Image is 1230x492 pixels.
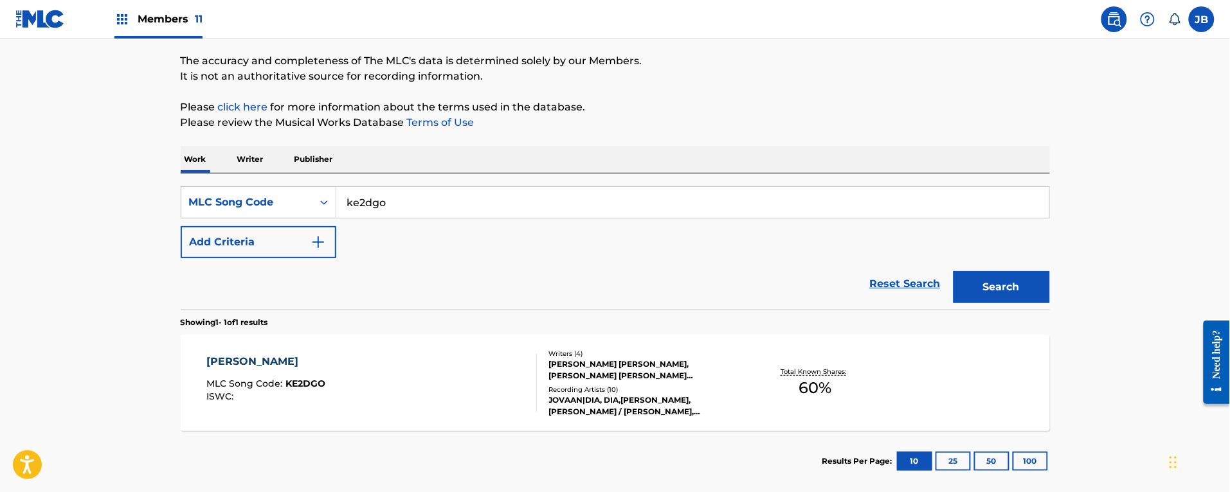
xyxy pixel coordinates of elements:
[285,378,325,389] span: KE2DGO
[181,53,1050,69] p: The accuracy and completeness of The MLC's data is determined solely by our Members.
[974,452,1009,471] button: 50
[864,270,947,298] a: Reset Search
[218,101,268,113] a: click here
[15,10,65,28] img: MLC Logo
[549,394,743,417] div: JOVAAN|DIA, DIA,[PERSON_NAME], [PERSON_NAME] / [PERSON_NAME], [PERSON_NAME] & [PERSON_NAME], DIA ...
[1170,443,1177,482] div: Drag
[549,358,743,382] div: [PERSON_NAME] [PERSON_NAME], [PERSON_NAME] [PERSON_NAME] [PERSON_NAME], [PERSON_NAME] [PERSON_NAME]
[822,455,896,467] p: Results Per Page:
[195,13,203,25] span: 11
[189,195,305,210] div: MLC Song Code
[291,146,337,173] p: Publisher
[181,317,268,328] p: Showing 1 - 1 of 1 results
[206,354,325,369] div: [PERSON_NAME]
[781,367,850,376] p: Total Known Shares:
[1135,6,1161,32] div: Help
[311,234,326,250] img: 9d2ae6d4665cec9f34b9.svg
[181,226,336,258] button: Add Criteria
[404,116,475,128] a: Terms of Use
[897,452,932,471] button: 10
[1189,6,1215,32] div: User Menu
[799,376,832,400] span: 60 %
[1194,310,1230,414] iframe: Resource Center
[1013,452,1048,471] button: 100
[1166,430,1230,492] iframe: Chat Widget
[181,146,210,173] p: Work
[181,115,1050,130] p: Please review the Musical Works Database
[138,12,203,26] span: Members
[181,186,1050,310] form: Search Form
[233,146,267,173] p: Writer
[181,335,1050,431] a: [PERSON_NAME]MLC Song Code:KE2DGOISWC:Writers (4)[PERSON_NAME] [PERSON_NAME], [PERSON_NAME] [PERS...
[114,12,130,27] img: Top Rightsholders
[181,69,1050,84] p: It is not an authoritative source for recording information.
[954,271,1050,303] button: Search
[206,378,285,389] span: MLC Song Code :
[549,349,743,358] div: Writers ( 4 )
[181,100,1050,115] p: Please for more information about the terms used in the database.
[206,391,237,402] span: ISWC :
[1140,12,1155,27] img: help
[1101,6,1127,32] a: Public Search
[1107,12,1122,27] img: search
[936,452,971,471] button: 25
[549,385,743,394] div: Recording Artists ( 10 )
[1168,13,1181,26] div: Notifications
